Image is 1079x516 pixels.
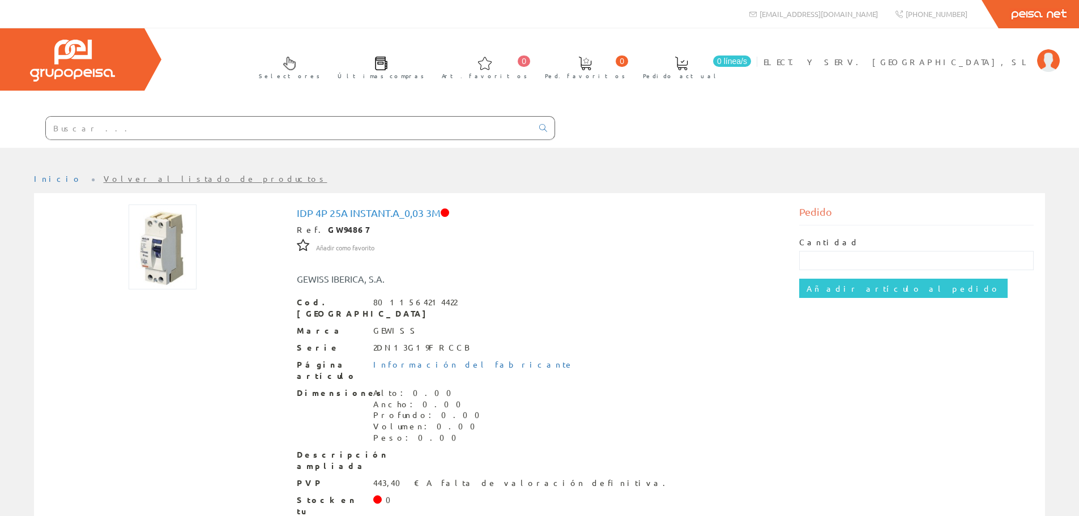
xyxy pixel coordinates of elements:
div: GEWISS [373,325,420,336]
div: Profundo: 0.00 [373,410,487,421]
span: Página artículo [297,359,365,382]
span: Ped. favoritos [545,70,625,82]
div: Ref. [297,224,783,236]
a: Información del fabricante [373,359,574,369]
strong: GW94867 [328,224,369,234]
div: Volumen: 0.00 [373,421,487,432]
h1: IDP 4P 25A INSTANT.A_0,03 3M [297,207,783,219]
div: Alto: 0.00 [373,387,487,399]
span: Descripción ampliada [297,449,365,472]
a: Inicio [34,173,82,184]
span: Añadir como favorito [316,244,374,253]
span: Marca [297,325,365,336]
a: Últimas compras [326,47,430,86]
span: Últimas compras [338,70,424,82]
span: Pedido actual [643,70,720,82]
div: Peso: 0.00 [373,432,487,443]
label: Cantidad [799,237,859,248]
div: Pedido [799,204,1034,225]
span: [EMAIL_ADDRESS][DOMAIN_NAME] [760,9,878,19]
span: 0 línea/s [713,56,751,67]
span: Cod. [GEOGRAPHIC_DATA] [297,297,365,319]
span: 0 [616,56,628,67]
div: 8011564214422 [373,297,457,308]
span: PVP [297,477,365,489]
div: Ancho: 0.00 [373,399,487,410]
a: Selectores [248,47,326,86]
div: 443,40 € A falta de valoración definitiva. [373,477,672,489]
a: ELECT. Y SERV. [GEOGRAPHIC_DATA], SL [764,47,1060,58]
span: Dimensiones [297,387,365,399]
a: Añadir como favorito [316,242,374,252]
span: [PHONE_NUMBER] [906,9,967,19]
img: Grupo Peisa [30,40,115,82]
span: ELECT. Y SERV. [GEOGRAPHIC_DATA], SL [764,56,1031,67]
a: 0 línea/s Pedido actual [632,47,754,86]
span: Selectores [259,70,320,82]
div: 0 [386,494,398,506]
span: Serie [297,342,365,353]
div: GEWISS IBERICA, S.A. [288,272,582,285]
span: 0 [518,56,530,67]
input: Añadir artículo al pedido [799,279,1008,298]
input: Buscar ... [46,117,532,139]
a: Volver al listado de productos [104,173,327,184]
img: Foto artículo IDP 4P 25A INSTANT.A_0,03 3M (120x150) [129,204,197,289]
span: Art. favoritos [442,70,527,82]
div: 2DN13G19F RCCB [373,342,472,353]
